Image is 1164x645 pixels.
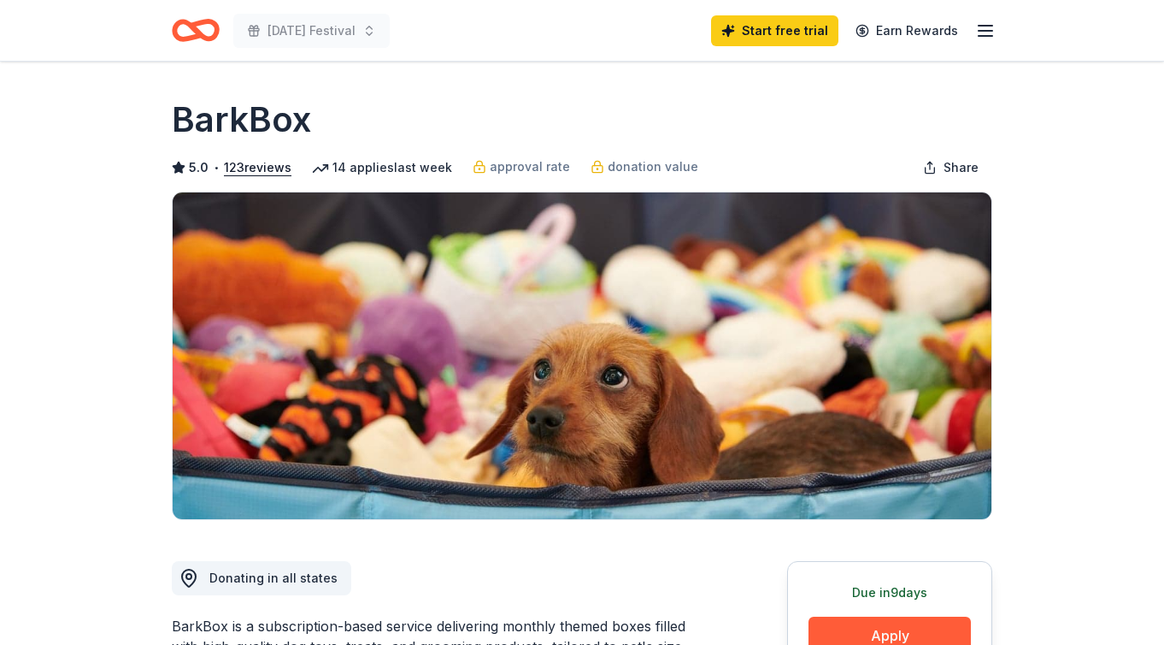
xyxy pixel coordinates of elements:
span: [DATE] Festival [267,21,356,41]
button: Share [909,151,992,185]
span: • [214,161,220,175]
div: 14 applies last week [312,157,452,178]
a: Start free trial [711,15,838,46]
a: Earn Rewards [845,15,968,46]
a: approval rate [473,157,570,177]
span: Donating in all states [209,571,338,585]
img: Image for BarkBox [173,192,991,519]
button: 123reviews [224,157,291,178]
span: 5.0 [189,157,209,178]
a: Home [172,10,220,50]
span: Share [944,157,979,178]
a: donation value [591,157,698,177]
div: Due in 9 days [808,583,971,603]
h1: BarkBox [172,96,311,144]
button: [DATE] Festival [233,14,390,48]
span: approval rate [490,157,570,177]
span: donation value [608,157,698,177]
